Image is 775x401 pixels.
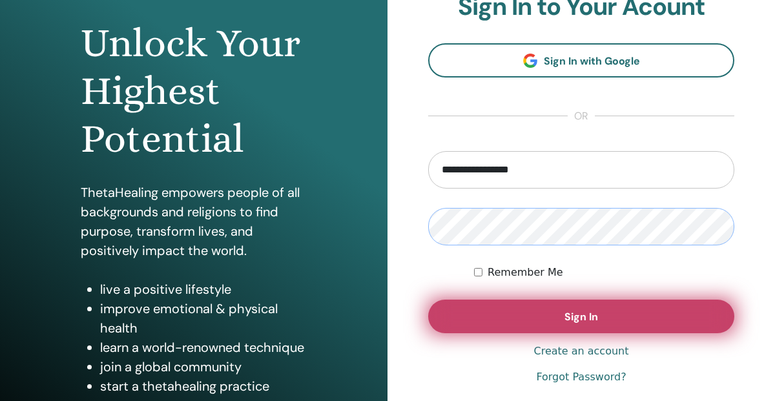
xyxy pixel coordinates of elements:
[100,376,307,396] li: start a thetahealing practice
[81,19,307,163] h1: Unlock Your Highest Potential
[100,280,307,299] li: live a positive lifestyle
[81,183,307,260] p: ThetaHealing empowers people of all backgrounds and religions to find purpose, transform lives, a...
[544,54,640,68] span: Sign In with Google
[474,265,734,280] div: Keep me authenticated indefinitely or until I manually logout
[488,265,563,280] label: Remember Me
[428,300,734,333] button: Sign In
[564,310,598,324] span: Sign In
[100,357,307,376] li: join a global community
[536,369,626,385] a: Forgot Password?
[568,108,595,124] span: or
[100,299,307,338] li: improve emotional & physical health
[100,338,307,357] li: learn a world-renowned technique
[533,344,628,359] a: Create an account
[428,43,734,77] a: Sign In with Google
